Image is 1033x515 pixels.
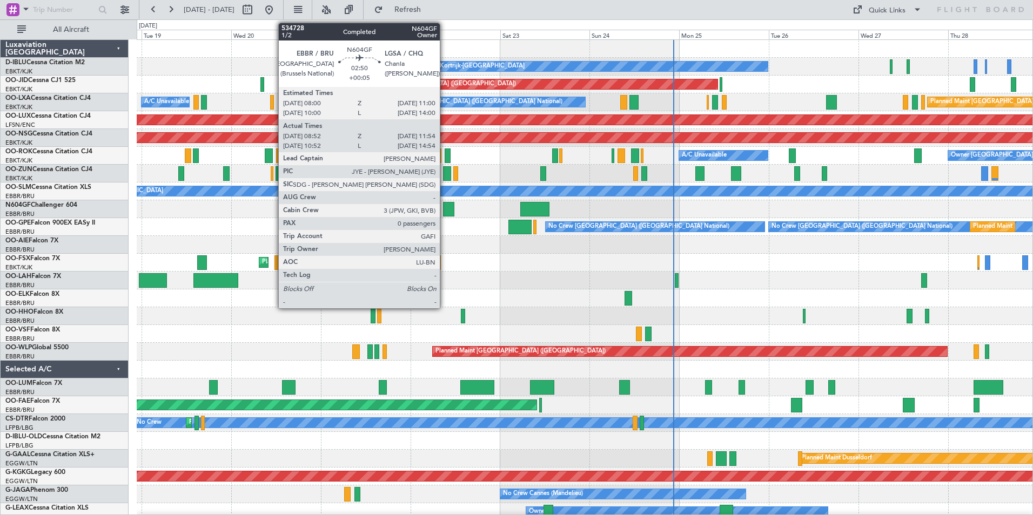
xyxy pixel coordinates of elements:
span: OO-LXA [5,95,31,101]
a: LFSN/ENC [5,121,35,129]
a: EBBR/BRU [5,281,35,289]
div: Planned Maint Sofia [189,415,244,431]
a: OO-LUXCessna Citation CJ4 [5,113,91,119]
a: LFPB/LBG [5,424,33,432]
div: Sun 24 [589,30,679,39]
a: D-IBLU-OLDCessna Citation M2 [5,433,100,440]
a: OO-NSGCessna Citation CJ4 [5,131,92,137]
div: Mon 25 [679,30,769,39]
div: No Crew [GEOGRAPHIC_DATA] ([GEOGRAPHIC_DATA] National) [772,219,952,235]
a: EBBR/BRU [5,406,35,414]
a: OO-ROKCessna Citation CJ4 [5,148,92,155]
a: OO-WLPGlobal 5500 [5,344,69,351]
a: G-JAGAPhenom 300 [5,487,68,493]
span: OO-NSG [5,131,32,137]
a: EBBR/BRU [5,317,35,325]
a: EBBR/BRU [5,299,35,307]
a: OO-LAHFalcon 7X [5,273,61,280]
span: D-IBLU-OLD [5,433,42,440]
span: All Aircraft [28,26,114,33]
div: A/C Unavailable [GEOGRAPHIC_DATA] ([GEOGRAPHIC_DATA] National) [361,94,562,110]
span: OO-FAE [5,398,30,404]
span: OO-ZUN [5,166,32,173]
span: OO-HHO [5,309,33,315]
button: All Aircraft [12,21,117,38]
a: OO-FSXFalcon 7X [5,255,60,262]
div: No Crew [GEOGRAPHIC_DATA] ([GEOGRAPHIC_DATA] National) [548,219,729,235]
a: EBKT/KJK [5,85,32,93]
a: G-GAALCessna Citation XLS+ [5,451,95,458]
div: Wed 20 [231,30,321,39]
a: EBBR/BRU [5,210,35,218]
div: Planned Maint [GEOGRAPHIC_DATA] ([GEOGRAPHIC_DATA]) [435,343,606,360]
span: OO-ROK [5,148,32,155]
div: Tue 19 [142,30,231,39]
span: OO-LAH [5,273,31,280]
a: N604GFChallenger 604 [5,202,77,208]
span: OO-LUM [5,380,32,387]
a: EBKT/KJK [5,174,32,182]
span: OO-FSX [5,255,30,262]
span: OO-WLP [5,344,32,351]
a: EBKT/KJK [5,139,32,147]
a: OO-SLMCessna Citation XLS [5,184,91,191]
span: G-GAAL [5,451,30,458]
span: CS-DTR [5,416,29,422]
button: Quick Links [847,1,927,18]
a: EBBR/BRU [5,228,35,236]
span: G-KGKG [5,469,31,476]
a: EBKT/KJK [5,67,32,76]
a: OO-LUMFalcon 7X [5,380,62,387]
a: OO-LXACessna Citation CJ4 [5,95,91,101]
div: A/C Unavailable [682,147,727,164]
a: OO-ZUNCessna Citation CJ4 [5,166,92,173]
a: EBBR/BRU [5,246,35,254]
a: CS-DTRFalcon 2000 [5,416,65,422]
span: G-JAGA [5,487,30,493]
div: Sat 23 [500,30,590,39]
a: D-IBLUCessna Citation M2 [5,59,85,66]
a: OO-HHOFalcon 8X [5,309,63,315]
a: EGGW/LTN [5,495,38,503]
span: N604GF [5,202,31,208]
div: No Crew Kortrijk-[GEOGRAPHIC_DATA] [413,58,525,74]
a: OO-ELKFalcon 8X [5,291,59,297]
div: Quick Links [869,5,905,16]
span: G-LEAX [5,505,29,511]
a: G-LEAXCessna Citation XLS [5,505,89,511]
div: No Crew Cannes (Mandelieu) [503,486,583,502]
div: Fri 22 [411,30,500,39]
span: OO-SLM [5,184,31,191]
a: OO-GPEFalcon 900EX EASy II [5,220,95,226]
input: Trip Number [33,2,95,18]
a: OO-JIDCessna CJ1 525 [5,77,76,84]
a: LFPB/LBG [5,442,33,450]
span: OO-VSF [5,327,30,333]
a: EBKT/KJK [5,263,32,272]
a: EGGW/LTN [5,477,38,485]
a: EBBR/BRU [5,388,35,396]
button: Refresh [369,1,434,18]
a: EBBR/BRU [5,192,35,200]
a: OO-VSFFalcon 8X [5,327,60,333]
div: Planned Maint Kortrijk-[GEOGRAPHIC_DATA] [262,254,388,270]
a: EBBR/BRU [5,353,35,361]
span: Refresh [385,6,431,13]
div: Planned Maint [GEOGRAPHIC_DATA] ([GEOGRAPHIC_DATA]) [346,76,516,92]
span: OO-LUX [5,113,31,119]
span: D-IBLU [5,59,26,66]
div: A/C Unavailable [GEOGRAPHIC_DATA] ([GEOGRAPHIC_DATA] National) [144,94,345,110]
span: OO-ELK [5,291,30,297]
div: No Crew [137,415,162,431]
a: EGGW/LTN [5,459,38,467]
a: G-KGKGLegacy 600 [5,469,65,476]
span: [DATE] - [DATE] [184,5,234,15]
span: OO-AIE [5,238,29,244]
div: Thu 21 [321,30,411,39]
div: Wed 27 [858,30,948,39]
a: EBKT/KJK [5,103,32,111]
span: OO-GPE [5,220,31,226]
a: OO-AIEFalcon 7X [5,238,58,244]
div: [DATE] [139,22,157,31]
a: EBBR/BRU [5,335,35,343]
